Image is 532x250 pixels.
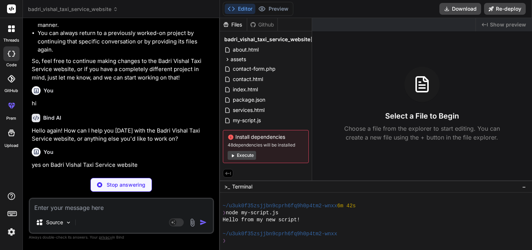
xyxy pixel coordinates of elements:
[32,99,213,108] p: hi
[43,114,61,122] h6: Bind AI
[224,36,310,43] span: badri_vishal_taxi_service_website
[223,237,226,244] span: ❯
[38,29,213,54] li: You can always return to a previously worked-on project by continuing that specific conversation ...
[44,87,53,94] h6: You
[231,56,246,63] span: assets
[385,111,459,121] h3: Select a File to Begin
[232,106,265,115] span: services.html
[232,95,266,104] span: package.json
[44,148,53,156] h6: You
[188,218,197,227] img: attachment
[32,57,213,82] p: So, feel free to continue making changes to the Badri Vishal Taxi Service website, or if you have...
[255,4,291,14] button: Preview
[200,219,207,226] img: icon
[107,181,145,189] p: Stop answering
[28,6,118,13] span: badri_vishal_taxi_service_website
[439,3,481,15] button: Download
[339,124,505,142] p: Choose a file from the explorer to start editing. You can create a new file using the + button in...
[521,181,528,193] button: −
[32,127,213,143] p: Hello again! How can I help you [DATE] with the Badri Vishal Taxi Service website, or anything el...
[232,45,259,54] span: about.html
[6,115,16,122] label: prem
[247,21,277,28] div: Github
[223,230,337,237] span: ~/u3uk0f35zsjjbn9cprh6fq9h0p4tm2-wnxx
[223,209,226,216] span: ❯
[226,209,279,216] span: node my-script.js
[32,161,213,169] p: yes on Badri Vishal Taxi Service website
[232,183,252,190] span: Terminal
[29,234,214,241] p: Always double-check its answers. Your in Bind
[228,151,256,160] button: Execute
[3,37,19,43] label: threads
[99,235,112,239] span: privacy
[232,85,259,94] span: index.html
[228,133,304,141] span: Install dependencies
[484,3,526,15] button: Re-deploy
[220,21,247,28] div: Files
[5,226,18,238] img: settings
[228,142,304,148] span: 48 dependencies will be installed
[490,21,526,28] span: Show preview
[223,203,337,209] span: ~/u3uk0f35zsjjbn9cprh6fq9h0p4tm2-wnxx
[232,116,262,125] span: my-script.js
[6,62,17,68] label: code
[522,183,526,190] span: −
[224,183,230,190] span: >_
[46,219,63,226] p: Source
[4,142,18,149] label: Upload
[232,75,264,84] span: contact.html
[4,88,18,94] label: GitHub
[337,203,356,209] span: 6m 42s
[232,64,276,73] span: contact-form.php
[225,4,255,14] button: Editor
[223,216,300,223] span: Hello from my new script!
[65,219,72,226] img: Pick Models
